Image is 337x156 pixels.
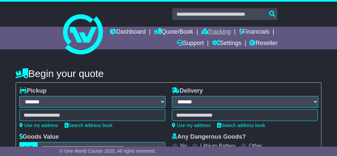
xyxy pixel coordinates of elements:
a: Settings [212,38,241,49]
a: Tracking [201,27,231,38]
h4: Begin your quote [16,68,322,79]
label: AUD [19,142,38,154]
a: Use my address [172,123,210,128]
label: Lithium Battery [200,143,236,149]
label: Delivery [172,87,203,95]
label: Pickup [19,87,47,95]
a: Support [177,38,204,49]
label: No [180,143,187,149]
span: © One World Courier 2025. All rights reserved. [60,148,156,154]
a: Reseller [249,38,277,49]
a: Search address book [65,123,113,128]
label: Any Dangerous Goods? [172,133,246,141]
a: Quote/Book [154,27,193,38]
a: Search address book [217,123,265,128]
a: Use my address [19,123,58,128]
a: Dashboard [110,27,146,38]
label: Goods Value [19,133,59,141]
label: Other [249,143,262,149]
a: Financials [239,27,269,38]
